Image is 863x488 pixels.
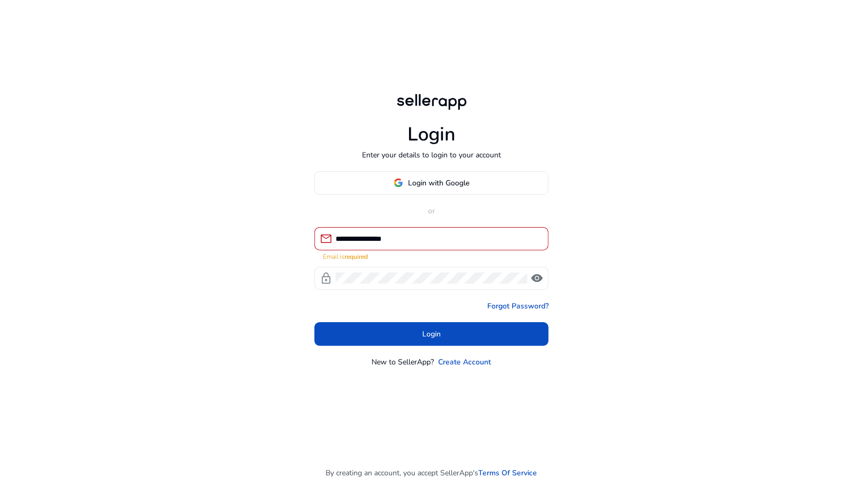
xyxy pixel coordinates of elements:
a: Create Account [439,356,491,368]
p: New to SellerApp? [372,356,434,368]
span: mail [320,232,332,245]
img: google-logo.svg [394,178,403,187]
span: lock [320,272,332,285]
button: Login [314,322,549,346]
p: Enter your details to login to your account [362,149,501,161]
strong: required [345,252,368,261]
span: Login [422,329,441,340]
p: or [314,205,549,217]
mat-error: Email is [323,250,540,261]
span: Login with Google [409,177,470,189]
a: Forgot Password? [487,301,549,312]
h1: Login [407,123,456,146]
span: visibility [531,272,543,285]
button: Login with Google [314,171,549,195]
a: Terms Of Service [479,467,537,478]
